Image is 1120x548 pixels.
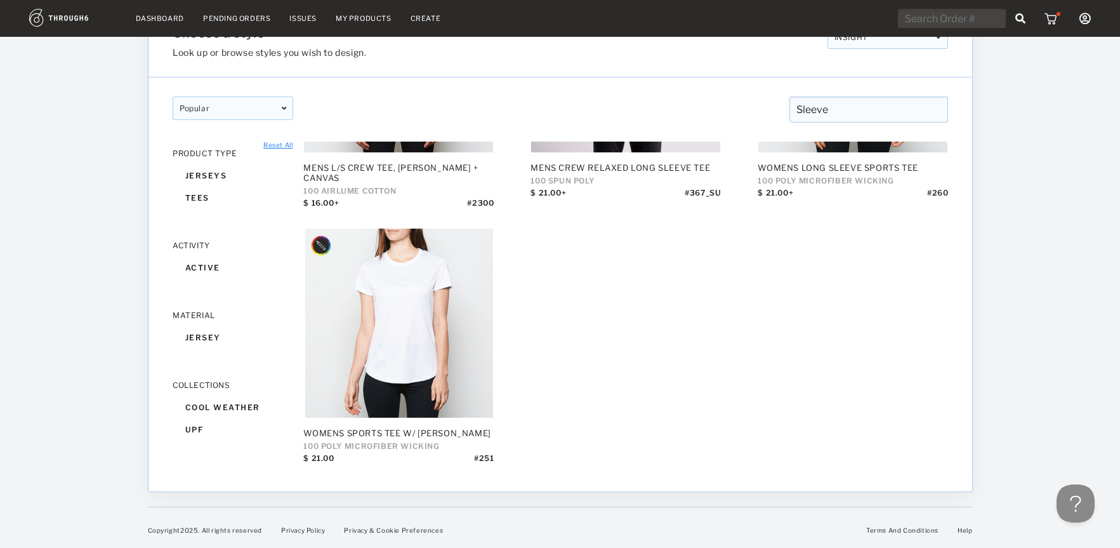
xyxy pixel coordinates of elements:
[303,198,339,217] div: $ 16.00+
[898,9,1006,28] input: Search Order #
[411,14,441,23] a: Create
[303,186,494,196] div: 100 AIRLUME COTTON
[173,97,293,120] div: popular
[336,14,392,23] a: My Products
[530,188,566,207] div: $ 21.00+
[173,241,293,250] div: ACTIVITY
[758,188,793,207] div: $ 21.00+
[827,25,947,49] div: INSIGHT
[304,229,493,418] img: b3e5924e-d794-4a54-b7d5-19ce7420424f.jpg
[467,198,494,217] div: # 2300
[303,428,494,438] div: Womens Sports Tee w/ [PERSON_NAME]
[958,526,972,534] a: Help
[530,163,721,173] div: Mens Crew Relaxed Long Sleeve Tee
[303,441,494,451] div: 100 POLY MICROFIBER WICKING
[173,164,293,187] div: jerseys
[530,176,721,185] div: 100 SPUN POLY
[758,176,948,185] div: 100 POLY MICROFIBER WICKING
[173,396,293,418] div: cool weather
[173,257,293,279] div: active
[473,453,493,472] div: # 251
[173,311,293,320] div: MATERIAL
[1044,12,1060,25] img: icon_cart_red_dot.b92b630d.svg
[29,9,117,27] img: logo.1c10ca64.svg
[685,188,721,207] div: # 367_SU
[173,187,293,209] div: tees
[344,526,443,534] a: Privacy & Cookie Preferences
[173,380,293,390] div: COLLECTIONS
[263,141,293,149] a: Reset All
[758,163,948,173] div: Womens Long Sleeve Sports Tee
[926,188,947,207] div: # 260
[310,235,332,257] img: style_designer_badgeOriginal.svg
[789,97,947,123] input: Input Style by Name or ID
[173,326,293,349] div: jersey
[303,453,334,472] div: $ 21.00
[1057,485,1095,523] iframe: Toggle Customer Support
[281,526,325,534] a: Privacy Policy
[148,526,262,534] span: Copyright 2025 . All rights reserved
[173,47,817,58] h3: Look up or browse styles you wish to design.
[203,14,270,23] a: Pending Orders
[303,163,494,183] div: Mens L/S Crew Tee, [PERSON_NAME] + Canvas
[173,418,293,441] div: upf
[173,149,293,158] div: PRODUCT TYPE
[289,14,317,23] a: Issues
[136,14,184,23] a: Dashboard
[866,526,939,534] a: Terms And Conditions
